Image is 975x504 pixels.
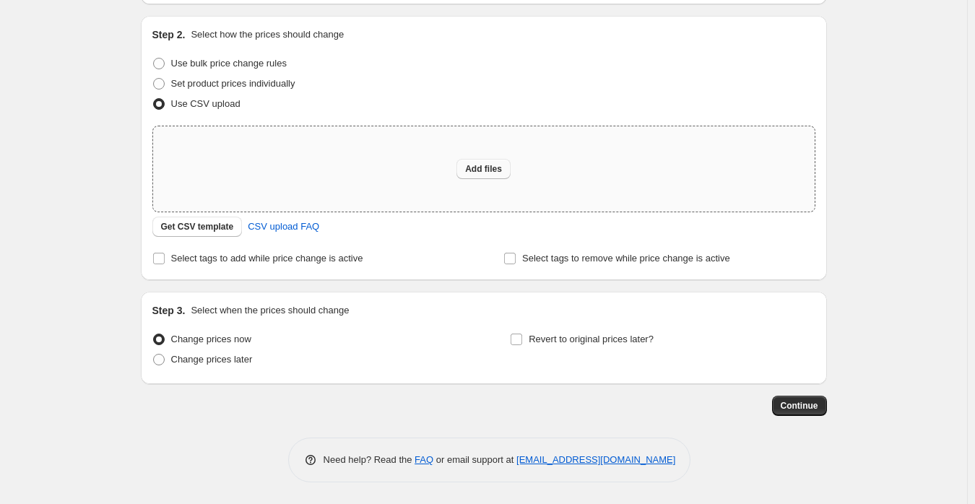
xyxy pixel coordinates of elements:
span: Select tags to add while price change is active [171,253,363,264]
span: or email support at [433,454,516,465]
span: Need help? Read the [324,454,415,465]
span: Revert to original prices later? [529,334,654,344]
button: Continue [772,396,827,416]
p: Select when the prices should change [191,303,349,318]
a: FAQ [415,454,433,465]
span: Set product prices individually [171,78,295,89]
span: Get CSV template [161,221,234,233]
span: Continue [781,400,818,412]
span: Change prices now [171,334,251,344]
span: Use CSV upload [171,98,240,109]
h2: Step 3. [152,303,186,318]
span: Change prices later [171,354,253,365]
a: [EMAIL_ADDRESS][DOMAIN_NAME] [516,454,675,465]
a: CSV upload FAQ [239,215,328,238]
button: Get CSV template [152,217,243,237]
span: Use bulk price change rules [171,58,287,69]
button: Add files [456,159,511,179]
p: Select how the prices should change [191,27,344,42]
h2: Step 2. [152,27,186,42]
span: CSV upload FAQ [248,220,319,234]
span: Select tags to remove while price change is active [522,253,730,264]
span: Add files [465,163,502,175]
